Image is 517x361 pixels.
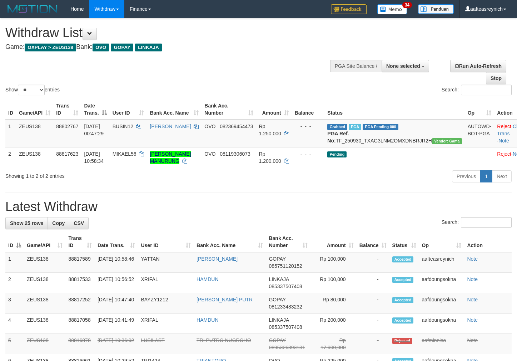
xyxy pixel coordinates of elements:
td: aafdoungsokna [419,314,464,334]
td: Rp 100,000 [310,252,357,273]
th: Bank Acc. Name: activate to sort column ascending [194,232,266,252]
span: Copy 085751120152 to clipboard [269,263,302,269]
span: OVO [93,44,109,51]
td: 5 [5,334,24,354]
td: 88817589 [65,252,95,273]
label: Search: [442,217,512,228]
td: ZEUS138 [24,293,65,314]
td: Rp 80,000 [310,293,357,314]
a: Copy [48,217,69,229]
td: - [357,314,389,334]
td: Rp 17,900,000 [310,334,357,354]
th: Status [324,99,464,120]
td: - [357,334,389,354]
span: Copy 0895326393131 to clipboard [269,345,305,350]
a: HAMDUN [197,276,218,282]
span: GOPAY [269,256,285,262]
td: [DATE] 10:47:40 [95,293,138,314]
span: Accepted [392,256,414,262]
td: YATTAN [138,252,194,273]
span: [DATE] 10:58:34 [84,151,104,164]
th: Trans ID: activate to sort column ascending [53,99,81,120]
span: 88802767 [56,124,78,129]
span: Copy 081233483232 to clipboard [269,304,302,310]
select: Showentries [18,85,45,95]
a: HAMDUN [197,317,218,323]
td: 1 [5,252,24,273]
a: Note [467,337,478,343]
td: aafdoungsokna [419,293,464,314]
th: User ID: activate to sort column ascending [110,99,147,120]
td: aafdoungsokna [419,273,464,293]
td: - [357,252,389,273]
span: Marked by aafsreyleap [349,124,361,130]
td: 4 [5,314,24,334]
span: Rp 1.200.000 [259,151,281,164]
td: LUSILAST [138,334,194,354]
td: aafteasreynich [419,252,464,273]
a: Previous [452,170,481,182]
td: 88816878 [65,334,95,354]
span: Rejected [392,338,412,344]
span: Copy 085337507408 to clipboard [269,324,302,330]
span: Copy 08119306073 to clipboard [220,151,250,157]
a: [PERSON_NAME] PUTR [197,297,253,302]
th: Op: activate to sort column ascending [419,232,464,252]
th: Game/API: activate to sort column ascending [16,99,53,120]
span: BUSIN12 [113,124,133,129]
th: Bank Acc. Number: activate to sort column ascending [202,99,256,120]
input: Search: [461,85,512,95]
th: Status: activate to sort column ascending [389,232,419,252]
a: 1 [480,170,492,182]
td: 1 [5,120,16,147]
td: ZEUS138 [24,334,65,354]
a: [PERSON_NAME] MANURUNG [150,151,191,164]
th: ID [5,99,16,120]
span: Vendor URL: https://trx31.1velocity.biz [432,138,462,144]
td: [DATE] 10:56:52 [95,273,138,293]
img: MOTION_logo.png [5,4,60,14]
td: ZEUS138 [16,147,53,167]
span: OVO [204,151,215,157]
td: XRIFAL [138,273,194,293]
td: aafminnisa [419,334,464,354]
h4: Game: Bank: [5,44,338,51]
th: Op: activate to sort column ascending [465,99,494,120]
span: Copy 082369454473 to clipboard [220,124,253,129]
img: panduan.png [418,4,454,14]
td: AUTOWD-BOT-PGA [465,120,494,147]
td: [DATE] 10:58:46 [95,252,138,273]
span: OVO [204,124,215,129]
span: Accepted [392,277,414,283]
a: Stop [486,72,506,84]
a: [PERSON_NAME] [197,256,238,262]
span: Accepted [392,297,414,303]
a: Note [467,256,478,262]
td: XRIFAL [138,314,194,334]
a: [PERSON_NAME] [150,124,191,129]
td: ZEUS138 [24,314,65,334]
input: Search: [461,217,512,228]
td: 2 [5,273,24,293]
td: 88817058 [65,314,95,334]
div: PGA Site Balance / [330,60,382,72]
span: Grabbed [327,124,347,130]
a: Note [467,276,478,282]
button: None selected [382,60,429,72]
a: Note [467,317,478,323]
td: ZEUS138 [24,273,65,293]
td: Rp 100,000 [310,273,357,293]
div: - - - [295,123,322,130]
span: Copy [52,220,65,226]
img: Button%20Memo.svg [377,4,407,14]
td: BAYZY1212 [138,293,194,314]
span: MIKAEL56 [113,151,136,157]
span: CSV [74,220,84,226]
span: LINKAJA [269,317,289,323]
th: Balance [292,99,325,120]
img: Feedback.jpg [331,4,367,14]
span: Accepted [392,317,414,324]
span: GOPAY [111,44,133,51]
td: [DATE] 10:41:49 [95,314,138,334]
th: Amount: activate to sort column ascending [310,232,357,252]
